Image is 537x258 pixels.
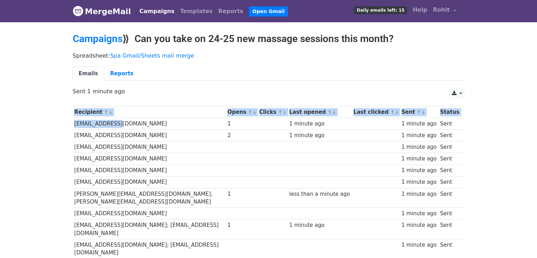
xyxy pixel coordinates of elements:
div: 1 minute ago [289,131,350,140]
a: Templates [177,4,215,18]
td: Sent [438,219,461,239]
td: Sent [438,118,461,130]
div: 2 [227,131,256,140]
a: ↑ [328,110,332,115]
a: ↑ [248,110,252,115]
a: Campaigns [137,4,177,18]
a: Reports [215,4,246,18]
div: 1 minute ago [401,131,437,140]
a: ↓ [109,110,113,115]
span: Rohit [433,6,450,14]
div: 1 minute ago [401,166,437,175]
h2: ⟫ Can you take on 24-25 new massage sessions this month? [73,33,465,45]
a: Spa Gmail/Sheets mail merge [110,52,194,59]
a: ↑ [417,110,421,115]
td: Sent [438,208,461,219]
td: [EMAIL_ADDRESS][DOMAIN_NAME] [73,130,226,141]
th: Last clicked [352,106,400,118]
td: Sent [438,188,461,208]
a: ↑ [278,110,282,115]
div: 1 [227,120,256,128]
td: Sent [438,153,461,165]
div: 1 minute ago [289,221,350,229]
th: Last opened [287,106,352,118]
p: Spreadsheet: [73,52,465,59]
a: Daily emails left: 15 [351,3,410,17]
a: ↑ [390,110,394,115]
th: Status [438,106,461,118]
a: ↑ [104,110,108,115]
td: [EMAIL_ADDRESS][DOMAIN_NAME] [73,141,226,153]
a: ↓ [422,110,425,115]
div: 1 minute ago [401,210,437,218]
div: 1 minute ago [401,143,437,151]
div: 1 [227,221,256,229]
th: Opens [226,106,257,118]
a: Open Gmail [249,6,288,17]
td: Sent [438,130,461,141]
td: [EMAIL_ADDRESS][DOMAIN_NAME] [73,208,226,219]
td: [PERSON_NAME][EMAIL_ADDRESS][DOMAIN_NAME], [PERSON_NAME][EMAIL_ADDRESS][DOMAIN_NAME] [73,188,226,208]
div: 1 [227,190,256,198]
div: 1 minute ago [401,190,437,198]
span: Daily emails left: 15 [354,6,407,14]
a: MergeMail [73,4,131,19]
div: 1 minute ago [401,221,437,229]
td: [EMAIL_ADDRESS][DOMAIN_NAME] [73,118,226,130]
a: Campaigns [73,33,123,45]
td: [EMAIL_ADDRESS][DOMAIN_NAME] [73,176,226,188]
div: 1 minute ago [401,155,437,163]
td: [EMAIL_ADDRESS][DOMAIN_NAME]; [EMAIL_ADDRESS][DOMAIN_NAME] [73,219,226,239]
div: 1 minute ago [289,120,350,128]
a: ↓ [253,110,257,115]
td: [EMAIL_ADDRESS][DOMAIN_NAME] [73,165,226,176]
th: Clicks [257,106,287,118]
div: 1 minute ago [401,178,437,186]
a: Reports [104,66,139,81]
div: 1 minute ago [401,241,437,249]
img: MergeMail logo [73,6,83,16]
th: Recipient [73,106,226,118]
a: ↓ [283,110,287,115]
td: [EMAIL_ADDRESS][DOMAIN_NAME] [73,153,226,165]
a: Help [410,3,430,17]
a: Rohit [430,3,459,19]
td: Sent [438,165,461,176]
p: Sent 1 minute ago [73,88,465,95]
th: Sent [400,106,438,118]
a: ↓ [395,110,399,115]
iframe: Chat Widget [502,224,537,258]
a: Emails [73,66,104,81]
div: less than a minute ago [289,190,350,198]
td: Sent [438,176,461,188]
td: Sent [438,141,461,153]
div: 1 minute ago [401,120,437,128]
a: ↓ [332,110,336,115]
